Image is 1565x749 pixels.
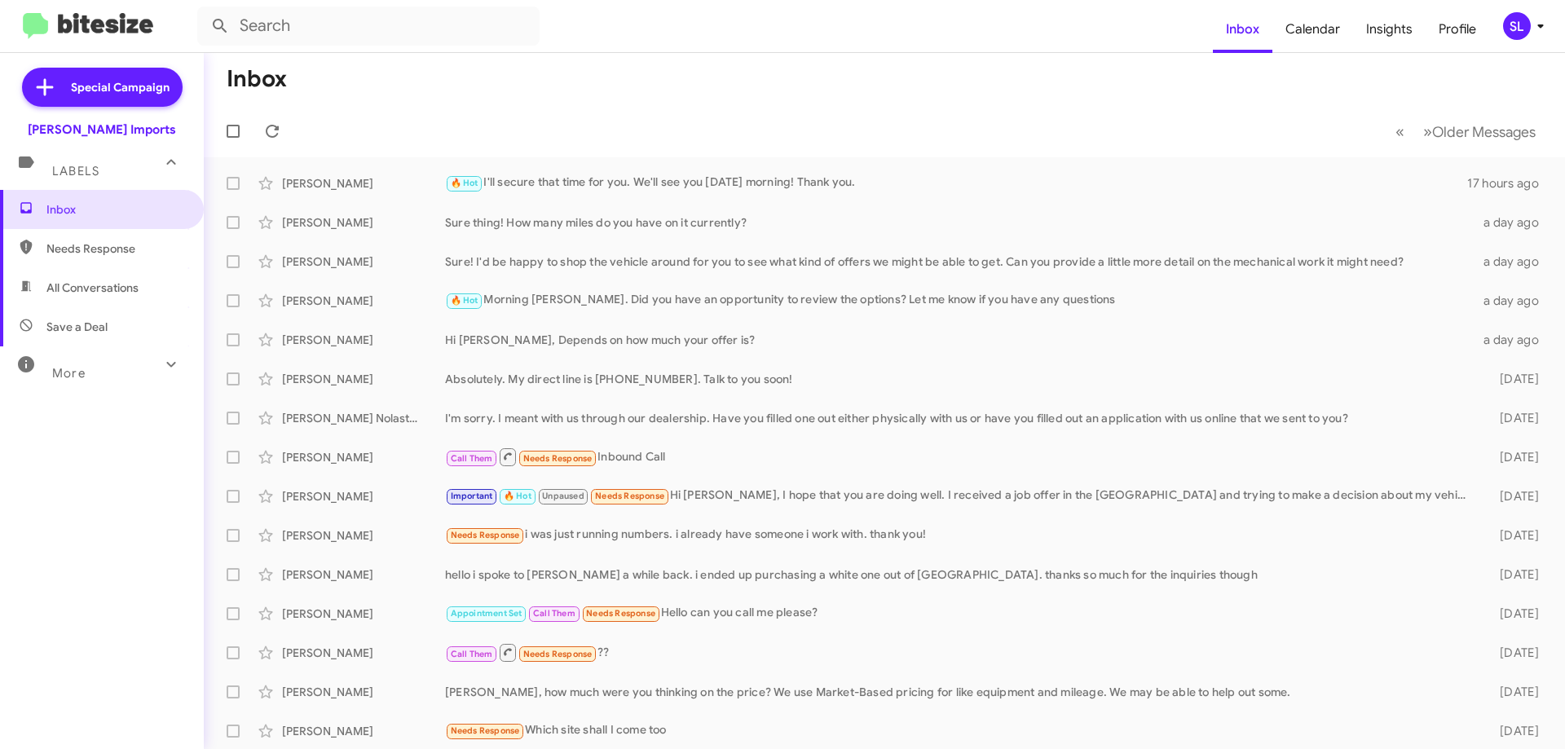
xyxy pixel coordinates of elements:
[445,604,1474,623] div: Hello can you call me please?
[1423,121,1432,142] span: »
[282,449,445,465] div: [PERSON_NAME]
[1474,606,1552,622] div: [DATE]
[451,649,493,659] span: Call Them
[451,491,493,501] span: Important
[451,530,520,540] span: Needs Response
[451,725,520,736] span: Needs Response
[445,371,1474,387] div: Absolutely. My direct line is [PHONE_NUMBER]. Talk to you soon!
[227,66,287,92] h1: Inbox
[1503,12,1531,40] div: SL
[533,608,575,619] span: Call Them
[1474,723,1552,739] div: [DATE]
[445,526,1474,544] div: i was just running numbers. i already have someone i work with. thank you!
[451,178,478,188] span: 🔥 Hot
[1474,293,1552,309] div: a day ago
[1474,449,1552,465] div: [DATE]
[1395,121,1404,142] span: «
[445,291,1474,310] div: Morning [PERSON_NAME]. Did you have an opportunity to review the options? Let me know if you have...
[504,491,531,501] span: 🔥 Hot
[445,410,1474,426] div: I'm sorry. I meant with us through our dealership. Have you filled one out either physically with...
[282,606,445,622] div: [PERSON_NAME]
[282,371,445,387] div: [PERSON_NAME]
[1474,684,1552,700] div: [DATE]
[1386,115,1414,148] button: Previous
[52,366,86,381] span: More
[1353,6,1426,53] a: Insights
[445,174,1467,192] div: I'll secure that time for you. We'll see you [DATE] morning! Thank you.
[22,68,183,107] a: Special Campaign
[282,175,445,192] div: [PERSON_NAME]
[445,253,1474,270] div: Sure! I'd be happy to shop the vehicle around for you to see what kind of offers we might be able...
[46,201,185,218] span: Inbox
[595,491,664,501] span: Needs Response
[197,7,540,46] input: Search
[1474,371,1552,387] div: [DATE]
[445,447,1474,467] div: Inbound Call
[445,721,1474,740] div: Which site shall I come too
[1213,6,1272,53] a: Inbox
[282,527,445,544] div: [PERSON_NAME]
[282,293,445,309] div: [PERSON_NAME]
[282,684,445,700] div: [PERSON_NAME]
[282,332,445,348] div: [PERSON_NAME]
[1432,123,1536,141] span: Older Messages
[445,642,1474,663] div: ??
[282,723,445,739] div: [PERSON_NAME]
[445,214,1474,231] div: Sure thing! How many miles do you have on it currently?
[1489,12,1547,40] button: SL
[28,121,176,138] div: [PERSON_NAME] Imports
[282,645,445,661] div: [PERSON_NAME]
[542,491,584,501] span: Unpaused
[1426,6,1489,53] a: Profile
[282,214,445,231] div: [PERSON_NAME]
[46,280,139,296] span: All Conversations
[586,608,655,619] span: Needs Response
[445,684,1474,700] div: [PERSON_NAME], how much were you thinking on the price? We use Market-Based pricing for like equi...
[46,319,108,335] span: Save a Deal
[523,453,593,464] span: Needs Response
[1474,410,1552,426] div: [DATE]
[1474,566,1552,583] div: [DATE]
[445,332,1474,348] div: Hi [PERSON_NAME], Depends on how much your offer is?
[451,608,522,619] span: Appointment Set
[1474,488,1552,504] div: [DATE]
[282,253,445,270] div: [PERSON_NAME]
[451,453,493,464] span: Call Them
[1467,175,1552,192] div: 17 hours ago
[282,488,445,504] div: [PERSON_NAME]
[451,295,478,306] span: 🔥 Hot
[282,410,445,426] div: [PERSON_NAME] Nolastname120711837
[445,566,1474,583] div: hello i spoke to [PERSON_NAME] a while back. i ended up purchasing a white one out of [GEOGRAPHIC...
[1474,214,1552,231] div: a day ago
[1474,332,1552,348] div: a day ago
[445,487,1474,505] div: Hi [PERSON_NAME], I hope that you are doing well. I received a job offer in the [GEOGRAPHIC_DATA]...
[1474,253,1552,270] div: a day ago
[523,649,593,659] span: Needs Response
[46,240,185,257] span: Needs Response
[1474,527,1552,544] div: [DATE]
[1474,645,1552,661] div: [DATE]
[52,164,99,178] span: Labels
[71,79,170,95] span: Special Campaign
[1386,115,1545,148] nav: Page navigation example
[1413,115,1545,148] button: Next
[1272,6,1353,53] a: Calendar
[282,566,445,583] div: [PERSON_NAME]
